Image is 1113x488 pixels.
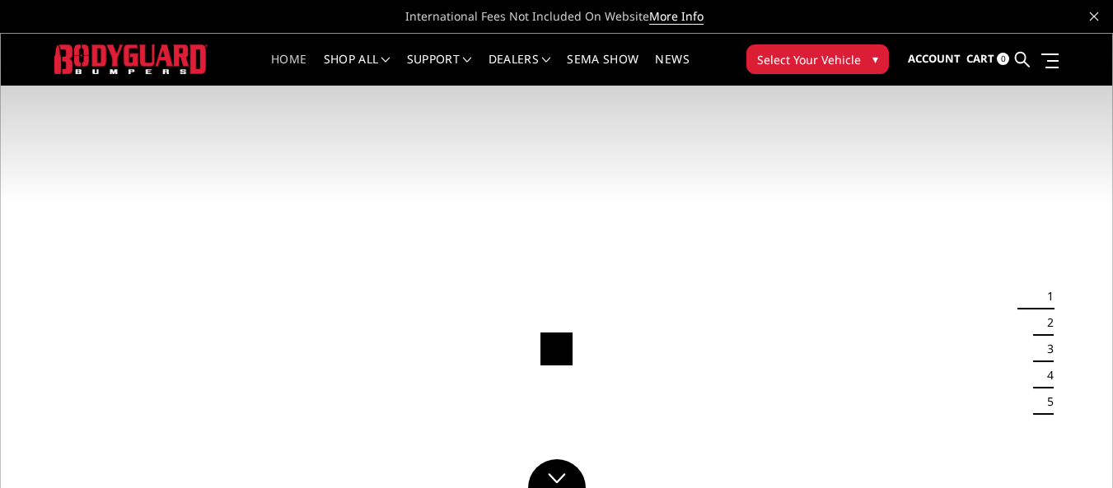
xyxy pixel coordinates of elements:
span: Cart [966,51,994,66]
a: shop all [324,53,390,86]
a: Dealers [489,53,551,86]
span: Select Your Vehicle [757,51,861,68]
button: 3 of 5 [1037,336,1054,362]
span: ▾ [872,50,878,67]
img: BODYGUARD BUMPERS [54,44,208,75]
a: More Info [649,8,704,25]
button: 2 of 5 [1037,309,1054,336]
button: 1 of 5 [1037,283,1054,309]
a: Home [271,53,306,86]
button: 4 of 5 [1037,362,1054,388]
a: SEMA Show [567,53,638,86]
button: 5 of 5 [1037,388,1054,415]
span: Account [908,51,961,66]
a: Click to Down [528,459,586,488]
a: Account [908,37,961,81]
a: News [655,53,689,86]
span: 0 [997,53,1009,65]
a: Support [407,53,472,86]
a: Cart 0 [966,37,1009,81]
button: Select Your Vehicle [746,44,889,74]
